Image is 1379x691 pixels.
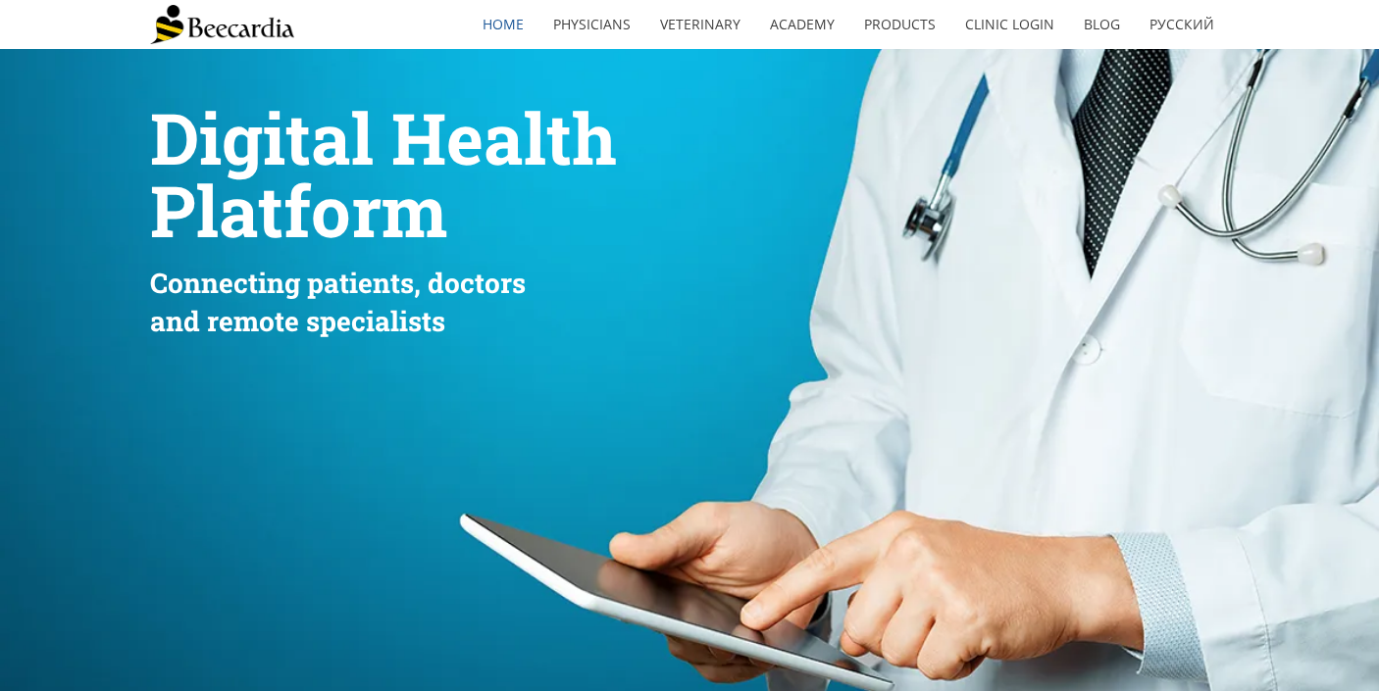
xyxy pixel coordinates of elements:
[150,91,617,184] span: Digital Health
[538,2,645,47] a: Physicians
[468,2,538,47] a: home
[1135,2,1229,47] a: Русский
[150,5,294,44] img: Beecardia
[849,2,950,47] a: Products
[645,2,755,47] a: Veterinary
[150,303,445,339] span: and remote specialists
[150,164,447,257] span: Platform
[150,265,526,301] span: Connecting patients, doctors
[1069,2,1135,47] a: Blog
[950,2,1069,47] a: Clinic Login
[755,2,849,47] a: Academy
